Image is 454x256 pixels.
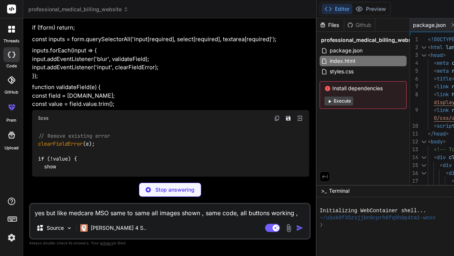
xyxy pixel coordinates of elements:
span: privacy [100,241,113,245]
span: >_ [321,187,327,195]
span: > [446,130,449,137]
div: 7 [410,83,418,91]
img: Open in Browser [296,115,303,122]
div: 2 [410,43,418,51]
div: 10 [410,122,418,130]
p: const inputs = form.querySelectorAll('input[required], select[required], textarea[required]'); [32,35,309,44]
span: meta [437,60,449,66]
div: 13 [410,146,418,153]
div: Files [317,21,344,29]
span: < [434,107,437,113]
span: link [437,91,449,98]
span: clearFieldError [38,140,83,147]
p: Always double-check its answers. Your in Bind [29,240,311,247]
span: < [428,44,431,51]
span: ~/u3uk0f35zsjjbn9cprh6fq9h0p4tm2-wnxx [320,214,436,222]
code: (e); if (!value) { show [38,132,110,170]
span: > [443,52,446,58]
span: link [437,83,449,90]
p: [PERSON_NAME] 4 S.. [91,224,146,232]
div: 12 [410,138,418,146]
button: Editor [321,4,352,14]
div: 11 [410,130,418,138]
label: threads [3,38,19,44]
span: package.json [413,21,446,29]
span: > [443,138,446,145]
span: styles.css [329,67,354,76]
label: Upload [4,145,19,151]
span: body [431,138,443,145]
span: Terminal [329,187,349,195]
div: Click to collapse the range. [419,138,429,146]
span: < [434,91,437,98]
span: < [434,122,437,129]
div: 6 [410,75,418,83]
div: Click to collapse the range. [419,51,429,59]
span: package.json [329,46,363,55]
span: index.html [329,57,356,65]
span: < [434,83,437,90]
span: meta [437,67,449,74]
div: 15 [410,161,418,169]
div: Click to collapse the range. [419,153,429,161]
div: 4 [410,59,418,67]
button: Preview [352,4,389,14]
div: 5 [410,67,418,75]
span: < [434,154,437,161]
p: function validateField(e) { const field = [DOMAIN_NAME]; const value = field.value.trim(); [32,83,309,109]
span: professional_medical_billing_website [28,6,128,13]
span: < [446,170,449,176]
img: copy [274,115,280,121]
img: Claude 4 Sonnet [80,224,88,232]
span: // Remove existing error [38,133,110,140]
span: div [443,162,452,168]
div: 17 [410,177,418,185]
div: Github [344,21,375,29]
span: < [434,67,437,74]
span: html [431,44,443,51]
div: 8 [410,91,418,98]
div: 9 [410,106,418,114]
span: </ [428,130,434,137]
span: title [437,75,452,82]
div: Click to collapse the range. [419,161,429,169]
div: 1 [410,36,418,43]
span: div [437,154,446,161]
label: prem [6,117,16,124]
span: < [428,138,431,145]
span: head [431,52,443,58]
span: < [428,52,431,58]
div: 14 [410,153,418,161]
span: < [434,60,437,66]
span: link [437,107,449,113]
span: Scss [38,115,49,121]
span: ❯ [320,222,323,229]
span: < [434,75,437,82]
span: < [440,162,443,168]
span: head [434,130,446,137]
span: Install dependencies [324,85,402,92]
div: 3 [410,51,418,59]
div: 16 [410,169,418,177]
button: Save file [283,113,293,124]
label: GitHub [4,89,18,95]
img: icon [296,224,304,232]
p: Stop answering [155,186,195,193]
button: Execute [324,97,353,106]
p: inputs.forEach(input => { input.addEventListener('blur', validateField); input.addEventListener('... [32,46,309,80]
img: attachment [284,224,293,232]
span: Initializing WebContainer shell... [320,207,426,214]
p: Source [47,224,64,232]
div: Click to collapse the range. [419,43,429,51]
div: Click to collapse the range. [419,169,429,177]
span: professional_medical_billing_website [321,36,418,44]
img: settings [5,231,18,244]
img: Pick Models [66,225,72,231]
label: code [6,63,17,69]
